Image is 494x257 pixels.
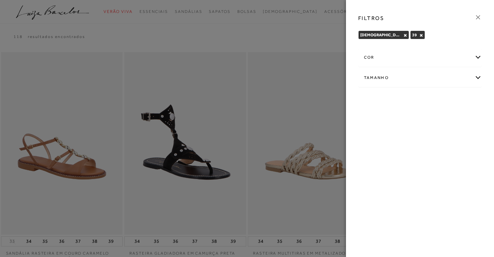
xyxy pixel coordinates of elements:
span: [DEMOGRAPHIC_DATA] [360,33,405,37]
div: Tamanho [359,69,482,87]
button: Rasteiras Close [403,33,407,38]
div: cor [359,48,482,66]
button: 39 Close [419,33,423,38]
span: 39 [412,33,417,37]
h3: FILTROS [358,14,384,22]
